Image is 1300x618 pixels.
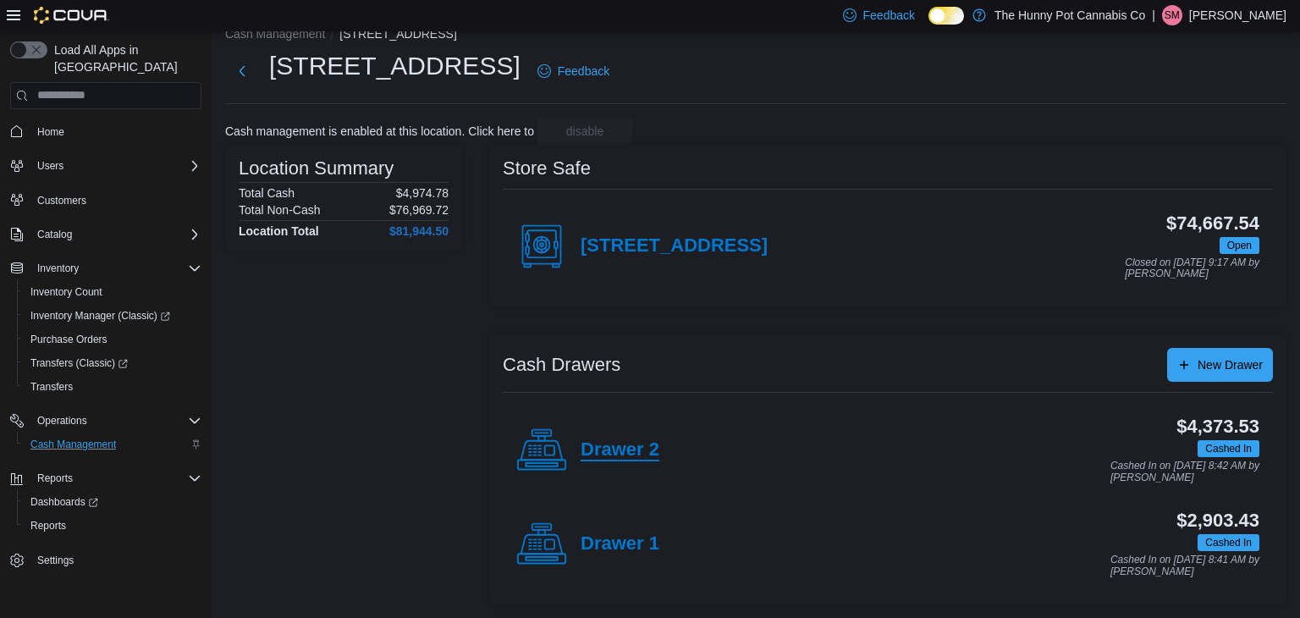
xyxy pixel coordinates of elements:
span: Purchase Orders [30,333,107,346]
h4: Drawer 1 [581,533,659,555]
span: Transfers [24,377,201,397]
span: disable [566,123,603,140]
h3: Cash Drawers [503,355,620,375]
h4: Drawer 2 [581,439,659,461]
span: Cashed In [1205,535,1252,550]
span: Transfers (Classic) [30,356,128,370]
button: Inventory [30,258,85,279]
span: Operations [30,411,201,431]
a: Transfers (Classic) [17,351,208,375]
button: Reports [30,468,80,488]
button: Inventory Count [17,280,208,304]
a: Inventory Count [24,282,109,302]
a: Transfers [24,377,80,397]
p: Cash management is enabled at this location. Click here to [225,124,534,138]
span: Feedback [863,7,915,24]
span: Inventory [30,258,201,279]
span: Settings [37,554,74,567]
h6: Total Cash [239,186,295,200]
nav: An example of EuiBreadcrumbs [225,25,1286,46]
span: Open [1227,238,1252,253]
span: Home [30,121,201,142]
h3: Location Summary [239,158,394,179]
a: Dashboards [17,490,208,514]
p: [PERSON_NAME] [1189,5,1286,25]
button: Operations [3,409,208,433]
h4: $81,944.50 [389,224,449,238]
a: Feedback [531,54,616,88]
span: Settings [30,549,201,571]
h3: $4,373.53 [1176,417,1259,437]
span: New Drawer [1198,356,1263,373]
p: | [1152,5,1155,25]
h1: [STREET_ADDRESS] [269,49,521,83]
span: Customers [30,190,201,211]
input: Dark Mode [928,7,964,25]
button: Inventory [3,257,208,280]
span: Operations [37,414,87,428]
p: The Hunny Pot Cannabis Co [994,5,1145,25]
p: Closed on [DATE] 9:17 AM by [PERSON_NAME] [1125,257,1259,280]
span: Users [37,159,63,173]
button: Customers [3,188,208,212]
button: New Drawer [1167,348,1273,382]
span: Dashboards [30,495,98,509]
span: Feedback [558,63,609,80]
span: Users [30,156,201,176]
span: Inventory Manager (Classic) [30,309,170,323]
span: Transfers (Classic) [24,353,201,373]
span: Cash Management [30,438,116,451]
span: Reports [24,516,201,536]
a: Inventory Manager (Classic) [17,304,208,328]
button: Operations [30,411,94,431]
p: $4,974.78 [396,186,449,200]
span: Customers [37,194,86,207]
h3: Store Safe [503,158,591,179]
button: Reports [3,466,208,490]
span: Reports [37,472,73,485]
h4: [STREET_ADDRESS] [581,235,768,257]
button: Users [30,156,70,176]
nav: Complex example [10,113,201,617]
span: Home [37,125,64,139]
span: Dashboards [24,492,201,512]
button: [STREET_ADDRESS] [339,27,456,41]
button: Reports [17,514,208,538]
a: Reports [24,516,73,536]
h3: $2,903.43 [1176,510,1259,531]
button: disable [537,118,632,145]
span: Purchase Orders [24,329,201,350]
button: Next [225,54,259,88]
button: Purchase Orders [17,328,208,351]
span: Reports [30,468,201,488]
span: Catalog [30,224,201,245]
a: Purchase Orders [24,329,114,350]
span: Cash Management [24,434,201,455]
span: SM [1165,5,1180,25]
a: Settings [30,550,80,571]
span: Inventory Count [24,282,201,302]
img: Cova [34,7,109,24]
span: Transfers [30,380,73,394]
span: Cashed In [1205,441,1252,456]
span: Inventory Manager (Classic) [24,306,201,326]
a: Customers [30,190,93,211]
a: Transfers (Classic) [24,353,135,373]
a: Dashboards [24,492,105,512]
button: Cash Management [225,27,325,41]
p: $76,969.72 [389,203,449,217]
span: Cashed In [1198,440,1259,457]
a: Home [30,122,71,142]
button: Home [3,119,208,144]
span: Cashed In [1198,534,1259,551]
h6: Total Non-Cash [239,203,321,217]
button: Catalog [3,223,208,246]
span: Reports [30,519,66,532]
button: Settings [3,548,208,572]
span: Inventory Count [30,285,102,299]
h3: $74,667.54 [1166,213,1259,234]
span: Open [1220,237,1259,254]
h4: Location Total [239,224,319,238]
a: Inventory Manager (Classic) [24,306,177,326]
